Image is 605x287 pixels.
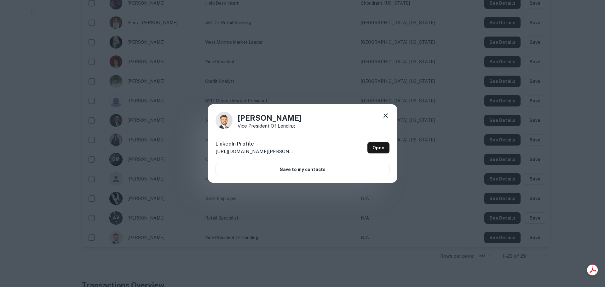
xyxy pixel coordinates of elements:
p: [URL][DOMAIN_NAME][PERSON_NAME][PERSON_NAME] [216,148,294,155]
h6: LinkedIn Profile [216,140,294,148]
img: 1628028880629 [216,112,233,129]
a: Open [367,142,389,153]
iframe: Chat Widget [573,237,605,267]
button: Save to my contacts [216,164,389,175]
p: Vice President of Lending [238,123,302,128]
h4: [PERSON_NAME] [238,112,302,123]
